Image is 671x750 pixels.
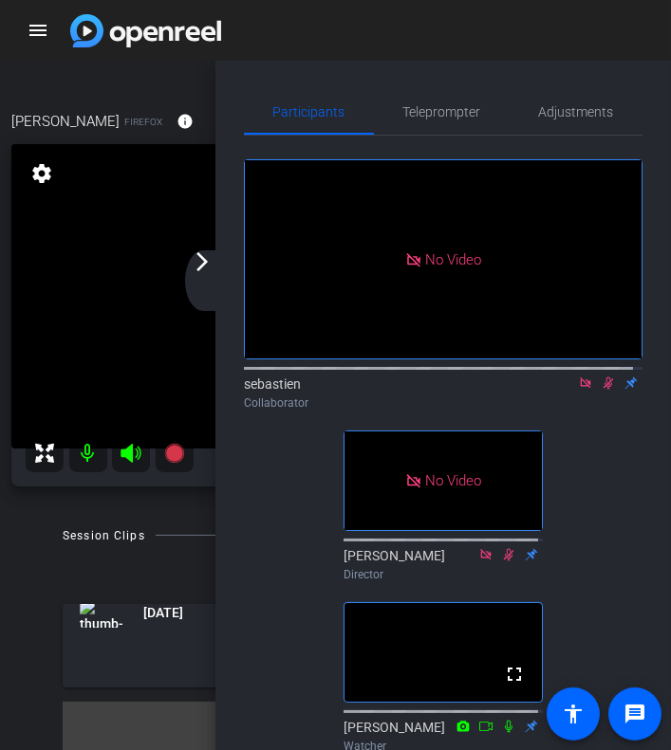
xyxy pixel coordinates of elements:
img: thumb-nail [80,599,122,628]
mat-icon: menu [27,19,49,42]
mat-icon: settings [28,162,55,185]
div: Session Clips [63,526,145,545]
div: sebastien [244,375,643,412]
span: [PERSON_NAME] [11,111,120,132]
img: app logo [70,14,221,47]
mat-icon: arrow_forward_ios [191,250,214,273]
span: Firefox [124,115,162,129]
mat-icon: message [624,703,646,725]
span: Teleprompter [403,105,481,119]
span: No Video [425,250,481,267]
span: Adjustments [539,105,614,119]
span: No Video [425,472,481,489]
span: Participants [273,105,345,119]
div: [PERSON_NAME] [344,546,543,583]
div: Director [344,566,543,583]
span: [DATE] [143,603,183,623]
mat-icon: accessibility [562,703,585,725]
mat-icon: fullscreen [503,663,526,686]
div: Collaborator [244,394,643,412]
mat-icon: info [177,113,194,130]
mat-expansion-panel-header: thumb-nail[DATE]Ready1 [63,604,608,687]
